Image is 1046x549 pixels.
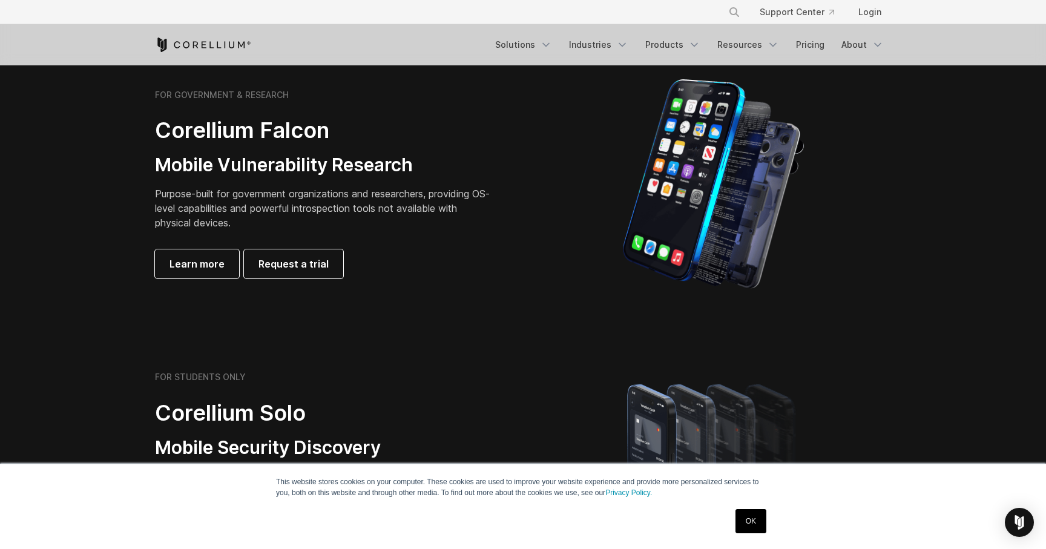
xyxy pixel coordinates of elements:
[1005,508,1034,537] div: Open Intercom Messenger
[155,117,494,144] h2: Corellium Falcon
[155,372,246,383] h6: FOR STUDENTS ONLY
[849,1,891,23] a: Login
[605,488,652,497] a: Privacy Policy.
[155,154,494,177] h3: Mobile Vulnerability Research
[169,257,225,271] span: Learn more
[155,399,494,427] h2: Corellium Solo
[710,34,786,56] a: Resources
[622,78,804,290] img: iPhone model separated into the mechanics used to build the physical device.
[834,34,891,56] a: About
[155,436,494,459] h3: Mobile Security Discovery
[488,34,559,56] a: Solutions
[562,34,636,56] a: Industries
[714,1,891,23] div: Navigation Menu
[155,249,239,278] a: Learn more
[276,476,770,498] p: This website stores cookies on your computer. These cookies are used to improve your website expe...
[155,186,494,230] p: Purpose-built for government organizations and researchers, providing OS-level capabilities and p...
[723,1,745,23] button: Search
[155,90,289,100] h6: FOR GOVERNMENT & RESEARCH
[735,509,766,533] a: OK
[155,38,251,52] a: Corellium Home
[258,257,329,271] span: Request a trial
[638,34,708,56] a: Products
[750,1,844,23] a: Support Center
[244,249,343,278] a: Request a trial
[789,34,832,56] a: Pricing
[488,34,891,56] div: Navigation Menu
